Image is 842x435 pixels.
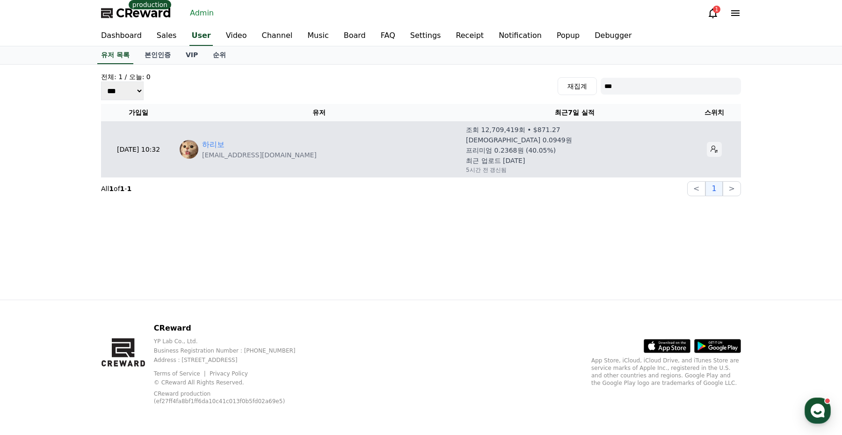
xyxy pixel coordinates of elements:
a: Popup [549,26,587,46]
a: Notification [491,26,549,46]
th: 가입일 [101,104,176,121]
button: > [723,181,741,196]
a: Dashboard [94,26,149,46]
th: 유저 [176,104,462,121]
p: [DATE] 10:32 [105,145,172,155]
img: https://lh3.googleusercontent.com/a/ACg8ocLOmR619qD5XjEFh2fKLs4Q84ZWuCVfCizvQOTI-vw1qp5kxHyZ=s96-c [180,140,198,159]
span: 설정 [145,311,156,318]
a: FAQ [373,26,403,46]
a: 본인인증 [137,46,178,64]
a: 홈 [3,297,62,320]
a: 유저 목록 [97,46,133,64]
a: Video [218,26,254,46]
p: CReward production (ef27ff4fa8bf1ff6da10c41c013f0b5fd02a69e5) [154,390,304,405]
div: 1 [713,6,720,13]
button: 재집계 [558,77,597,95]
a: VIP [178,46,205,64]
p: [EMAIL_ADDRESS][DOMAIN_NAME] [202,150,317,160]
span: 대화 [86,311,97,319]
a: Channel [254,26,300,46]
a: Settings [403,26,449,46]
a: Terms of Service [154,370,207,377]
p: [DEMOGRAPHIC_DATA] 0.0949원 [466,135,572,145]
span: 홈 [29,311,35,318]
strong: 1 [127,185,131,192]
p: Business Registration Number : [PHONE_NUMBER] [154,347,318,354]
a: 설정 [121,297,180,320]
a: Debugger [587,26,639,46]
p: YP Lab Co., Ltd. [154,338,318,345]
a: Admin [186,6,218,21]
span: CReward [116,6,171,21]
a: CReward [101,6,171,21]
a: Receipt [448,26,491,46]
h4: 전체: 1 / 오늘: 0 [101,72,151,81]
p: © CReward All Rights Reserved. [154,379,318,386]
a: 순위 [205,46,233,64]
p: 조회 12,709,419회 • $871.27 [466,125,560,134]
p: CReward [154,323,318,334]
a: 하리보 [202,139,225,150]
a: Music [300,26,336,46]
p: 프리미엄 0.2368원 (40.05%) [466,146,556,155]
p: All of - [101,184,131,193]
p: 최근 업로드 [DATE] [466,156,525,165]
button: < [687,181,705,196]
a: Privacy Policy [210,370,248,377]
a: 대화 [62,297,121,320]
th: 최근7일 실적 [462,104,687,121]
strong: 1 [109,185,114,192]
button: 1 [705,181,722,196]
p: 5시간 전 갱신됨 [466,166,507,174]
a: Sales [149,26,184,46]
a: User [189,26,212,46]
a: Board [336,26,373,46]
strong: 1 [120,185,125,192]
p: Address : [STREET_ADDRESS] [154,356,318,364]
th: 스위치 [687,104,741,121]
a: 1 [707,7,719,19]
p: App Store, iCloud, iCloud Drive, and iTunes Store are service marks of Apple Inc., registered in ... [591,357,741,387]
